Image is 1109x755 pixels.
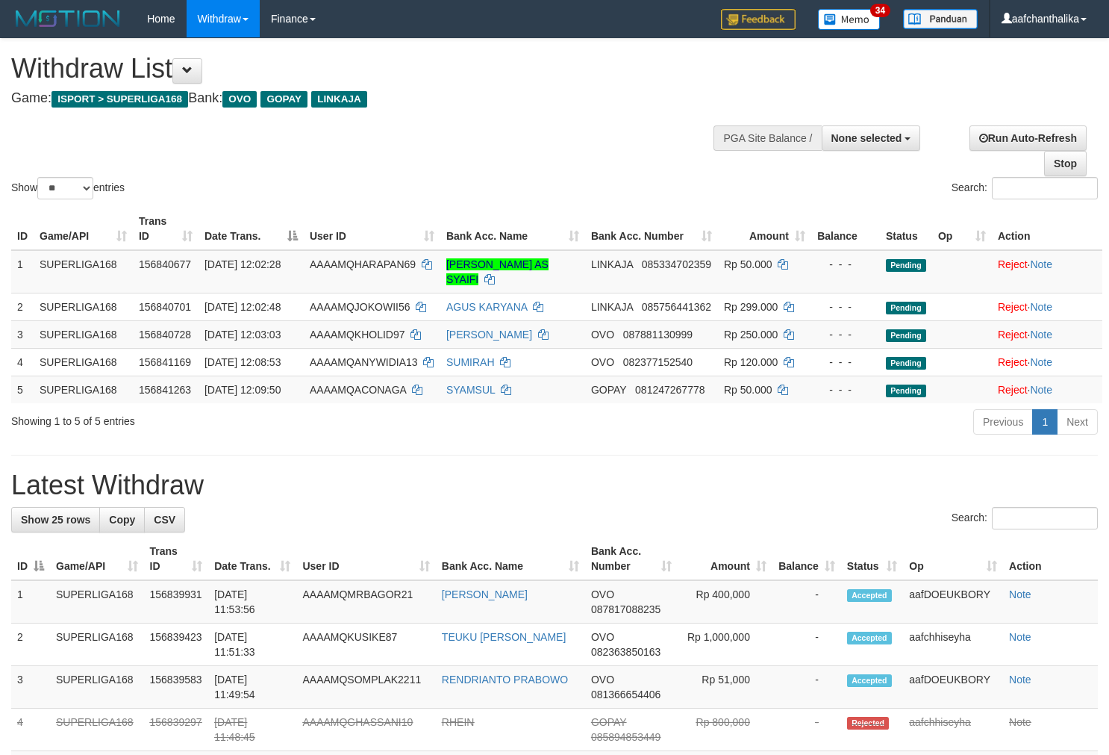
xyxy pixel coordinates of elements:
[585,208,718,250] th: Bank Acc. Number: activate to sort column ascending
[903,538,1003,580] th: Op: activate to sort column ascending
[296,538,435,580] th: User ID: activate to sort column ascending
[992,348,1102,376] td: ·
[886,329,926,342] span: Pending
[817,355,874,370] div: - - -
[50,624,144,666] td: SUPERLIGA168
[296,709,435,751] td: AAAAMQGHASSANI10
[446,301,527,313] a: AGUS KARYANA
[591,258,633,270] span: LINKAJA
[831,132,902,144] span: None selected
[199,208,304,250] th: Date Trans.: activate to sort column descending
[51,91,188,108] span: ISPORT > SUPERLIGA168
[678,580,772,624] td: Rp 400,000
[772,580,841,624] td: -
[969,125,1087,151] a: Run Auto-Refresh
[591,384,626,396] span: GOPAY
[304,208,440,250] th: User ID: activate to sort column ascending
[718,208,811,250] th: Amount: activate to sort column ascending
[50,538,144,580] th: Game/API: activate to sort column ascending
[139,329,191,341] span: 156840728
[1003,538,1098,580] th: Action
[11,177,125,199] label: Show entries
[903,666,1003,709] td: aafDOEUKBORY
[932,208,992,250] th: Op: activate to sort column ascending
[310,356,418,368] span: AAAAMQANYWIDIA13
[678,538,772,580] th: Amount: activate to sort column ascending
[591,603,660,615] span: Copy 087817088235 to clipboard
[591,588,614,600] span: OVO
[880,208,932,250] th: Status
[139,384,191,396] span: 156841263
[50,580,144,624] td: SUPERLIGA168
[591,329,614,341] span: OVO
[591,301,633,313] span: LINKAJA
[591,646,660,658] span: Copy 082363850163 to clipboard
[1009,631,1031,643] a: Note
[847,674,892,687] span: Accepted
[847,632,892,644] span: Accepted
[1044,151,1087,176] a: Stop
[724,301,778,313] span: Rp 299.000
[992,320,1102,348] td: ·
[34,348,133,376] td: SUPERLIGA168
[11,538,50,580] th: ID: activate to sort column descending
[591,631,614,643] span: OVO
[436,538,585,580] th: Bank Acc. Name: activate to sort column ascending
[144,538,209,580] th: Trans ID: activate to sort column ascending
[310,301,410,313] span: AAAAMQJOKOWII56
[724,258,772,270] span: Rp 50.000
[222,91,257,108] span: OVO
[642,258,711,270] span: Copy 085334702359 to clipboard
[817,299,874,314] div: - - -
[591,689,660,700] span: Copy 081366654406 to clipboard
[139,356,191,368] span: 156841169
[296,580,435,624] td: AAAAMQMRBAGOR21
[772,666,841,709] td: -
[446,384,495,396] a: SYAMSUL
[11,208,34,250] th: ID
[144,580,209,624] td: 156839931
[204,258,281,270] span: [DATE] 12:02:28
[1030,329,1052,341] a: Note
[1009,716,1031,728] a: Note
[11,348,34,376] td: 4
[772,624,841,666] td: -
[144,507,185,532] a: CSV
[310,258,416,270] span: AAAAMQHARAPAN69
[11,7,125,30] img: MOTION_logo.png
[721,9,796,30] img: Feedback.jpg
[841,538,903,580] th: Status: activate to sort column ascending
[952,177,1098,199] label: Search:
[847,717,889,730] span: Rejected
[1009,588,1031,600] a: Note
[34,293,133,320] td: SUPERLIGA168
[678,624,772,666] td: Rp 1,000,000
[11,507,100,532] a: Show 25 rows
[11,54,725,84] h1: Withdraw List
[1030,384,1052,396] a: Note
[724,384,772,396] span: Rp 50.000
[37,177,93,199] select: Showentries
[50,666,144,709] td: SUPERLIGA168
[208,624,296,666] td: [DATE] 11:51:33
[440,208,585,250] th: Bank Acc. Name: activate to sort column ascending
[591,716,626,728] span: GOPAY
[144,666,209,709] td: 156839583
[886,259,926,272] span: Pending
[154,514,175,526] span: CSV
[992,208,1102,250] th: Action
[99,507,145,532] a: Copy
[310,384,406,396] span: AAAAMQACONAGA
[992,177,1098,199] input: Search:
[998,258,1028,270] a: Reject
[886,357,926,370] span: Pending
[591,674,614,686] span: OVO
[204,329,281,341] span: [DATE] 12:03:03
[992,507,1098,529] input: Search:
[623,329,693,341] span: Copy 087881130999 to clipboard
[11,580,50,624] td: 1
[139,301,191,313] span: 156840701
[296,624,435,666] td: AAAAMQKUSIKE87
[34,376,133,403] td: SUPERLIGA168
[144,624,209,666] td: 156839423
